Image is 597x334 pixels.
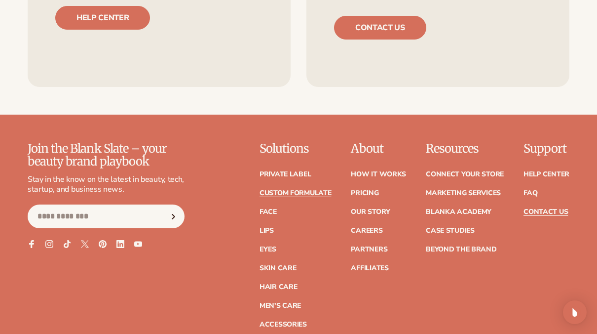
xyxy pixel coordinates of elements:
a: FAQ [523,190,537,197]
a: Connect your store [426,171,504,178]
p: Solutions [260,142,332,155]
a: Men's Care [260,302,301,309]
a: Eyes [260,246,276,253]
button: Subscribe [162,205,184,228]
a: Contact Us [523,209,568,215]
a: Lips [260,227,274,234]
p: Support [523,142,569,155]
a: Partners [351,246,387,253]
a: Hair Care [260,284,297,291]
a: Face [260,209,277,215]
p: Resources [426,142,504,155]
a: Accessories [260,321,307,328]
a: Help Center [523,171,569,178]
a: Marketing services [426,190,501,197]
p: Join the Blank Slate – your beauty brand playbook [28,142,185,168]
a: How It Works [351,171,406,178]
a: Careers [351,227,382,234]
a: Beyond the brand [426,246,497,253]
a: Affiliates [351,265,388,272]
a: Our Story [351,209,390,215]
a: Pricing [351,190,378,197]
a: Contact us [334,16,426,40]
a: Blanka Academy [426,209,491,215]
a: Case Studies [426,227,475,234]
a: Private label [260,171,311,178]
p: About [351,142,406,155]
a: Custom formulate [260,190,332,197]
div: Open Intercom Messenger [563,300,587,324]
a: Skin Care [260,265,296,272]
p: Stay in the know on the latest in beauty, tech, startup, and business news. [28,174,185,195]
a: Help center [55,6,150,30]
